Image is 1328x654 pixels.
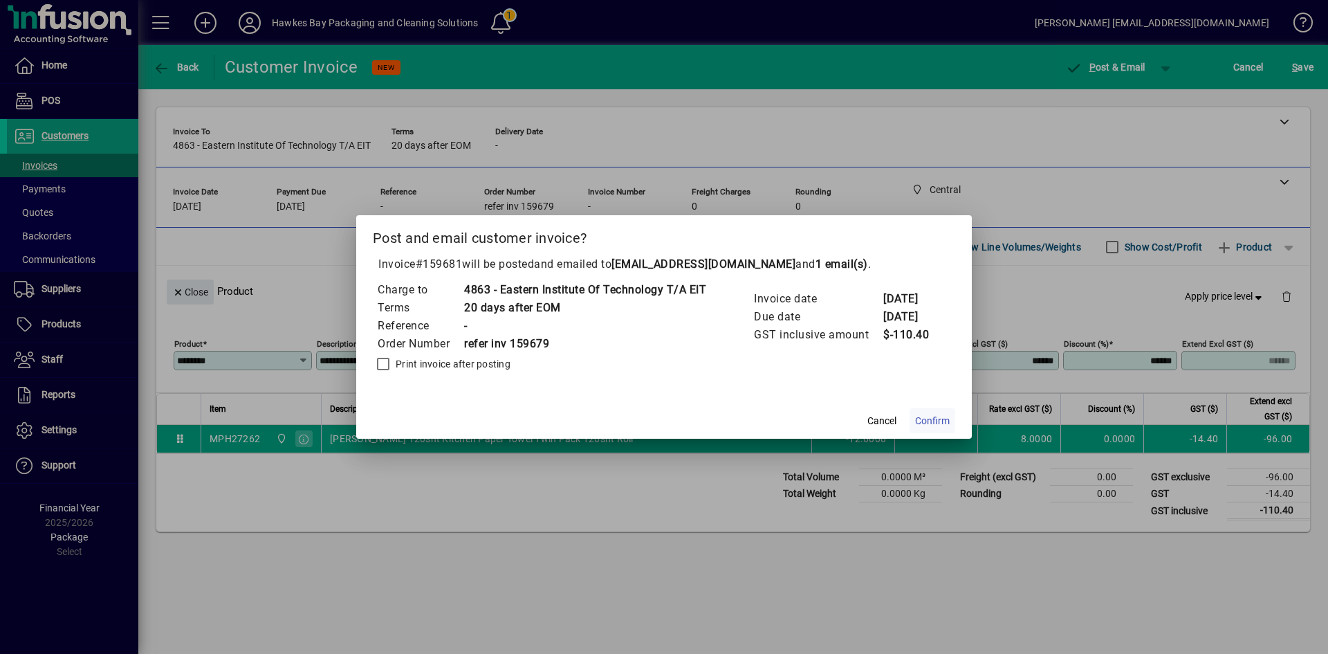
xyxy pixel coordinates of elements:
b: [EMAIL_ADDRESS][DOMAIN_NAME] [611,257,795,271]
span: Confirm [915,414,950,428]
td: [DATE] [883,290,938,308]
td: refer inv 159679 [463,335,706,353]
td: Order Number [377,335,463,353]
td: Terms [377,299,463,317]
td: [DATE] [883,308,938,326]
td: GST inclusive amount [753,326,883,344]
h2: Post and email customer invoice? [356,215,972,255]
span: Cancel [867,414,896,428]
b: 1 email(s) [815,257,868,271]
button: Cancel [860,408,904,433]
td: $-110.40 [883,326,938,344]
td: 4863 - Eastern Institute Of Technology T/A EIT [463,281,706,299]
span: and [795,257,868,271]
span: and emailed to [534,257,868,271]
td: 20 days after EOM [463,299,706,317]
td: Reference [377,317,463,335]
td: - [463,317,706,335]
span: #159681 [416,257,463,271]
p: Invoice will be posted . [373,256,955,273]
td: Invoice date [753,290,883,308]
label: Print invoice after posting [393,357,510,371]
td: Due date [753,308,883,326]
td: Charge to [377,281,463,299]
button: Confirm [910,408,955,433]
